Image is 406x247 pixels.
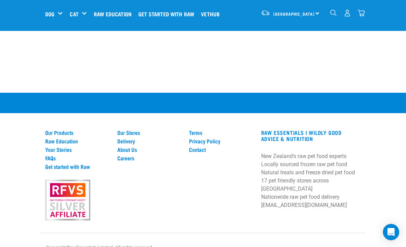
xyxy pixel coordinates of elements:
[189,129,253,136] a: Terms
[45,138,109,144] a: Raw Education
[261,10,270,16] img: van-moving.png
[383,224,399,240] div: Open Intercom Messenger
[344,10,351,17] img: user.png
[45,163,109,170] a: Get started with Raw
[45,10,54,18] a: Dog
[45,155,109,161] a: FAQs
[45,146,109,153] a: Your Stories
[45,129,109,136] a: Our Products
[261,152,361,209] p: New Zealand's raw pet food experts Locally sourced frozen raw pet food Natural treats and freeze ...
[117,138,181,144] a: Delivery
[358,10,365,17] img: home-icon@2x.png
[137,0,199,28] a: Get started with Raw
[117,146,181,153] a: About Us
[189,146,253,153] a: Contact
[117,129,181,136] a: Our Stores
[261,129,361,142] h3: RAW ESSENTIALS | Wildly Good Advice & Nutrition
[42,179,93,222] img: rfvs.png
[199,0,225,28] a: Vethub
[117,155,181,161] a: Careers
[273,13,315,15] span: [GEOGRAPHIC_DATA]
[189,138,253,144] a: Privacy Policy
[92,0,137,28] a: Raw Education
[330,10,337,16] img: home-icon-1@2x.png
[70,10,78,18] a: Cat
